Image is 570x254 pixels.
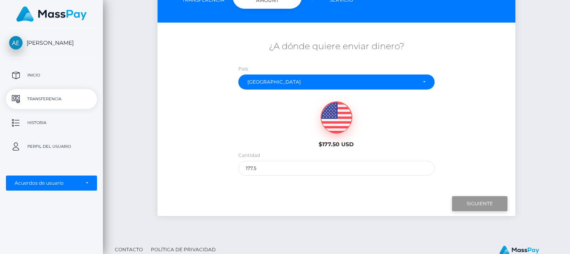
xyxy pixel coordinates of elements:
p: Historia [9,117,94,129]
label: País [238,65,248,73]
h5: ¿A dónde quiere enviar dinero? [163,40,509,53]
div: [GEOGRAPHIC_DATA] [247,79,417,85]
a: Transferencia [6,89,97,109]
input: Importe a enviar en USD (Máximo: 177,5) [238,161,435,176]
h6: $177.50 USD [293,141,380,148]
p: Perfil del usuario [9,141,94,153]
a: Perfil del usuario [6,137,97,157]
button: México [238,74,435,90]
p: Inicio [9,69,94,81]
p: Transferencia [9,93,94,105]
label: Cantidad [238,152,260,159]
input: Siguiente [452,196,507,211]
img: MassPay [16,6,87,22]
a: Inicio [6,65,97,85]
div: Acuerdos de usuario [15,180,80,186]
a: Historia [6,113,97,133]
img: USD.png [321,102,352,134]
button: Acuerdos de usuario [6,176,97,191]
span: [PERSON_NAME] [6,39,97,46]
